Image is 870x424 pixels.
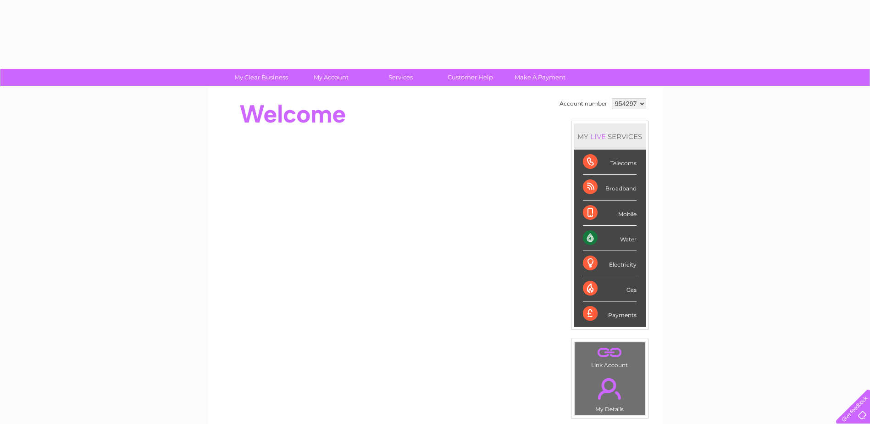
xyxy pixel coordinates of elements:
[583,175,637,200] div: Broadband
[577,373,643,405] a: .
[583,201,637,226] div: Mobile
[577,345,643,361] a: .
[574,342,645,371] td: Link Account
[583,301,637,326] div: Payments
[588,132,608,141] div: LIVE
[583,226,637,251] div: Water
[223,69,299,86] a: My Clear Business
[432,69,508,86] a: Customer Help
[574,370,645,415] td: My Details
[583,150,637,175] div: Telecoms
[557,96,610,112] td: Account number
[363,69,438,86] a: Services
[583,251,637,276] div: Electricity
[574,123,646,150] div: MY SERVICES
[583,276,637,301] div: Gas
[502,69,578,86] a: Make A Payment
[293,69,369,86] a: My Account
